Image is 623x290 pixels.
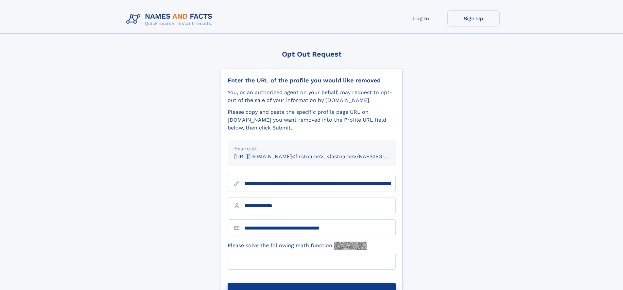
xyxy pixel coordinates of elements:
[447,10,500,26] a: Sign Up
[228,89,396,104] div: You, or an authorized agent on your behalf, may request to opt-out of the sale of your informatio...
[228,108,396,132] div: Please copy and paste the specific profile page URL on [DOMAIN_NAME] you want removed into the Pr...
[234,153,408,160] small: [URL][DOMAIN_NAME]<firstname>_<lastname>/NAF325G-xxxxxxxx
[395,10,447,26] a: Log In
[221,50,403,58] div: Opt Out Request
[228,242,367,250] label: Please solve the following math function:
[228,77,396,84] div: Enter the URL of the profile you would like removed
[124,10,218,28] img: Logo Names and Facts
[234,145,389,153] div: Example:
